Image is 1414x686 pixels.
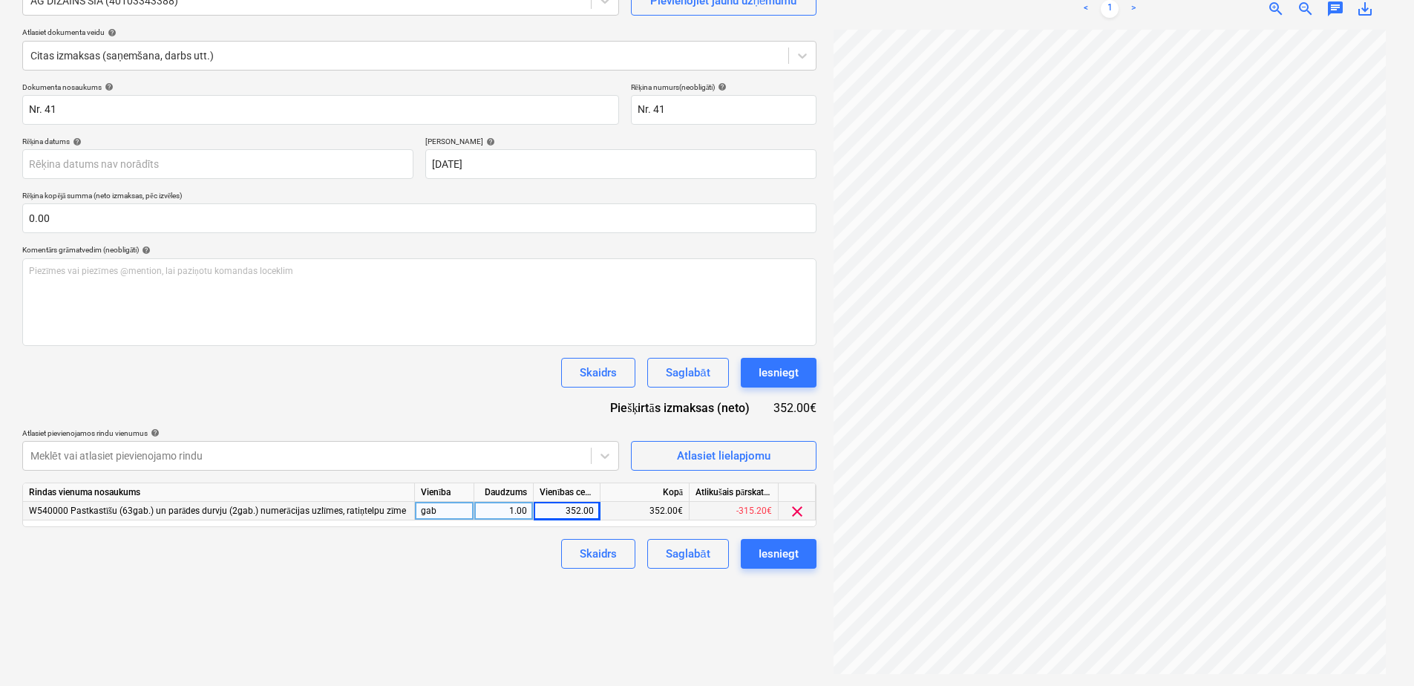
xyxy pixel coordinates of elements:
div: Daudzums [474,483,534,502]
input: Rēķina numurs [631,95,816,125]
button: Iesniegt [741,539,816,569]
div: 352.00€ [600,502,690,520]
div: 352.00 [540,502,594,520]
div: Rindas vienuma nosaukums [23,483,415,502]
button: Skaidrs [561,358,635,388]
div: Kopā [600,483,690,502]
div: 352.00€ [773,399,816,416]
span: help [148,428,160,437]
div: Vienības cena [534,483,600,502]
div: Iesniegt [759,363,799,382]
div: Saglabāt [666,544,710,563]
button: Atlasiet lielapjomu [631,441,816,471]
span: help [70,137,82,146]
p: Rēķina kopējā summa (neto izmaksas, pēc izvēles) [22,191,816,203]
span: help [139,246,151,255]
input: Dokumenta nosaukums [22,95,619,125]
span: help [105,28,117,37]
div: Atlikušais pārskatītais budžets [690,483,779,502]
span: help [102,82,114,91]
input: Rēķina datums nav norādīts [22,149,413,179]
span: clear [788,503,806,520]
span: help [715,82,727,91]
span: help [483,137,495,146]
div: Saglabāt [666,363,710,382]
div: Vienība [415,483,474,502]
button: Skaidrs [561,539,635,569]
div: Atlasiet dokumenta veidu [22,27,816,37]
div: Dokumenta nosaukums [22,82,619,92]
div: [PERSON_NAME] [425,137,816,146]
div: 1.00 [480,502,527,520]
div: Komentārs grāmatvedim (neobligāti) [22,245,816,255]
div: Skaidrs [580,544,617,563]
div: Atlasiet lielapjomu [677,446,770,465]
div: Atlasiet pievienojamos rindu vienumus [22,428,619,438]
div: Rēķina numurs (neobligāti) [631,82,816,92]
span: W540000 Pastkastīšu (63gab.) un parādes durvju (2gab.) numerācijas uzlīmes, ratiņtelpu zīme [29,506,406,516]
input: Izpildes datums nav norādīts [425,149,816,179]
button: Saglabāt [647,358,728,388]
div: Iesniegt [759,544,799,563]
div: Skaidrs [580,363,617,382]
button: Saglabāt [647,539,728,569]
div: gab [415,502,474,520]
iframe: Chat Widget [1340,615,1414,686]
button: Iesniegt [741,358,816,388]
div: -315.20€ [690,502,779,520]
div: Rēķina datums [22,137,413,146]
div: Piešķirtās izmaksas (neto) [598,399,773,416]
input: Rēķina kopējā summa (neto izmaksas, pēc izvēles) [22,203,816,233]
